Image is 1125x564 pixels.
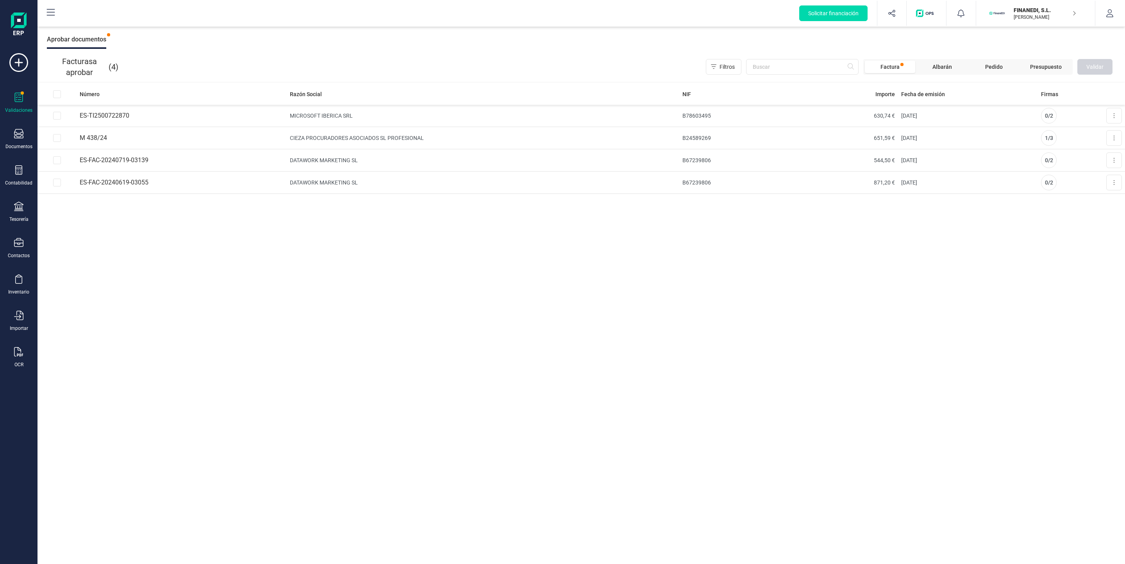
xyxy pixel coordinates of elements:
span: Razón Social [290,90,322,98]
div: Validaciones [5,107,32,113]
span: Fecha de emisión [901,90,945,98]
div: All items unselected [53,90,61,98]
div: Aprobar documentos [47,30,106,49]
td: 871,20 € [789,172,898,194]
div: Row Selected 6bae7630-e4cf-4d13-90d5-c75f75ba221c [53,112,61,120]
span: 0 / 2 [1045,112,1053,120]
td: DATAWORK MARKETING SL [287,149,679,172]
div: Importar [10,325,28,331]
input: Buscar [746,59,859,75]
div: Row Selected cfc87771-0443-4a06-b6b5-6efebf5f8c5a [53,156,61,164]
span: Factura [880,63,900,71]
button: Logo de OPS [911,1,941,26]
td: ES-FAC-20240619-03055 [77,172,287,194]
span: Filtros [720,63,735,71]
div: Contabilidad [5,180,32,186]
span: 1 / 3 [1045,134,1053,142]
span: 0 / 2 [1045,156,1053,164]
button: Filtros [706,59,741,75]
div: Contactos [8,252,30,259]
span: Número [80,90,100,98]
span: Pedido [985,63,1003,71]
td: 544,50 € [789,149,898,172]
span: NIF [682,90,691,98]
td: [DATE] [898,127,1038,149]
span: Facturas a aprobar [50,56,109,78]
div: Row Selected 7d5d9152-5233-49f2-ad12-15fad9903388 [53,179,61,186]
button: Solicitar financiación [799,5,868,21]
td: ES-TI2500722870 [77,105,287,127]
td: 651,59 € [789,127,898,149]
p: [PERSON_NAME] [1014,14,1076,20]
img: Logo de OPS [916,9,937,17]
td: MICROSOFT IBERICA SRL [287,105,679,127]
td: 630,74 € [789,105,898,127]
td: [DATE] [898,149,1038,172]
td: B67239806 [679,149,789,172]
td: [DATE] [898,105,1038,127]
img: FI [989,5,1006,22]
div: Inventario [8,289,29,295]
p: ( ) [50,56,118,78]
td: DATAWORK MARKETING SL [287,172,679,194]
button: FIFINANEDI, S.L.[PERSON_NAME] [986,1,1086,26]
img: Logo Finanedi [11,13,27,38]
span: Solicitar financiación [808,9,859,17]
td: B24589269 [679,127,789,149]
span: Importe [875,90,895,98]
button: Validar [1077,59,1112,75]
span: 0 / 2 [1045,179,1053,186]
div: Tesorería [9,216,29,222]
td: M 438/24 [77,127,287,149]
span: Albarán [932,63,952,71]
td: B78603495 [679,105,789,127]
span: Presupuesto [1030,63,1062,71]
div: Documentos [5,143,32,150]
p: FINANEDI, S.L. [1014,6,1076,14]
span: 4 [111,61,116,72]
td: [DATE] [898,172,1038,194]
div: OCR [14,362,23,368]
td: CIEZA PROCURADORES ASOCIADOS SL PROFESIONAL [287,127,679,149]
div: Row Selected 6c4ac037-694b-4cfb-9489-536d19c8ecc4 [53,134,61,142]
td: ES-FAC-20240719-03139 [77,149,287,172]
td: B67239806 [679,172,789,194]
span: Firmas [1041,90,1058,98]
